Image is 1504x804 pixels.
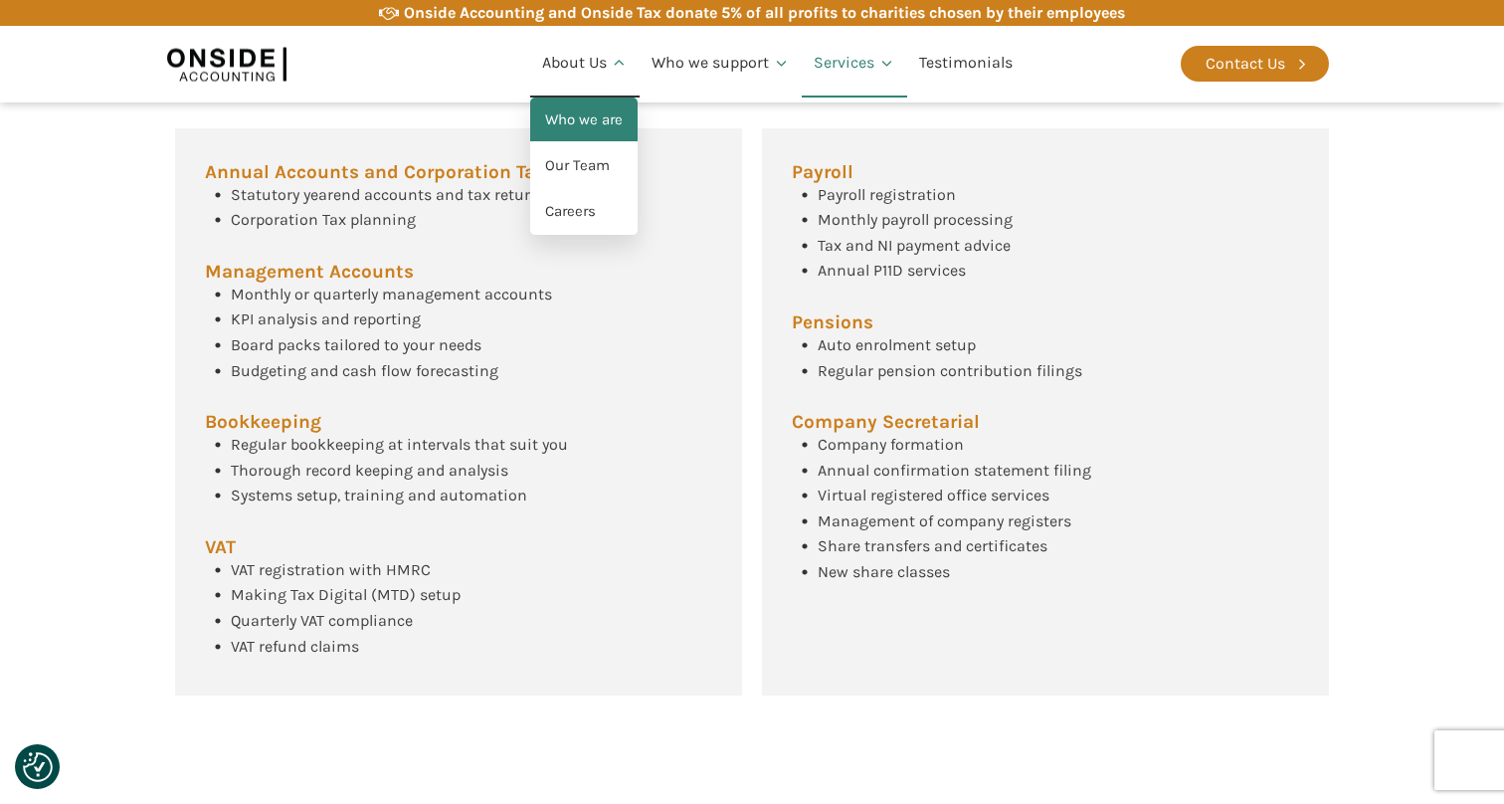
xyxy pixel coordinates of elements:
[818,536,1047,555] span: Share transfers and certificates
[818,210,1013,229] span: Monthly payroll processing
[818,361,1082,380] span: Regular pension contribution filings
[231,435,568,454] span: Regular bookkeeping at intervals that suit you
[205,263,414,282] span: Management Accounts
[23,752,53,782] button: Consent Preferences
[231,309,421,328] span: KPI analysis and reporting
[1181,46,1329,82] a: Contact Us
[818,562,950,581] span: New share classes
[167,41,286,87] img: Onside Accounting
[818,261,966,280] span: Annual P11D services
[231,585,461,604] span: Making Tax Digital (MTD) setup
[205,413,321,432] span: Bookkeeping
[231,285,552,303] span: Monthly or quarterly management accounts
[792,163,853,182] span: Payroll
[231,335,481,354] span: Board packs tailored to your needs
[530,189,638,235] a: Careers
[792,313,873,332] span: Pensions
[818,335,976,354] span: Auto enrolment setup
[640,30,802,98] a: Who we support
[231,560,431,579] span: VAT registration with HMRC
[231,461,508,480] span: Thorough record keeping and analysis
[818,236,1011,255] span: Tax and NI payment advice
[818,461,1091,480] span: Annual confirmation statement filing
[23,752,53,782] img: Revisit consent button
[818,185,956,204] span: Payroll registration
[530,30,640,98] a: About Us
[530,98,638,143] a: Who we are
[231,637,359,656] span: VAT refund claims
[231,210,416,229] span: Corporation Tax planning
[792,413,980,432] span: Company Secretarial
[205,538,236,557] span: VAT
[907,30,1025,98] a: Testimonials
[231,486,527,504] span: Systems setup, training and automation
[818,435,964,454] span: Company formation
[802,30,907,98] a: Services
[231,611,413,630] span: Quarterly VAT compliance
[231,185,540,204] span: Statutory yearend accounts and tax return
[1206,51,1285,77] div: Contact Us
[205,163,612,182] span: Annual Accounts and Corporation Tax Return
[818,511,1071,530] span: Management of company registers
[818,486,1049,504] span: Virtual registered office services
[530,143,638,189] a: Our Team
[231,361,498,380] span: Budgeting and cash flow forecasting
